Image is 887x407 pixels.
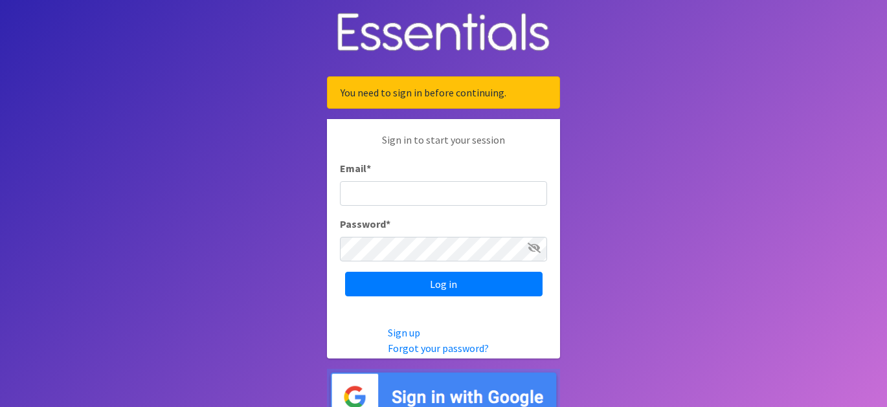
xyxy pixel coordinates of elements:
[366,162,371,175] abbr: required
[386,217,390,230] abbr: required
[340,216,390,232] label: Password
[345,272,543,296] input: Log in
[388,326,420,339] a: Sign up
[340,132,547,160] p: Sign in to start your session
[340,160,371,176] label: Email
[327,76,560,109] div: You need to sign in before continuing.
[388,342,489,355] a: Forgot your password?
